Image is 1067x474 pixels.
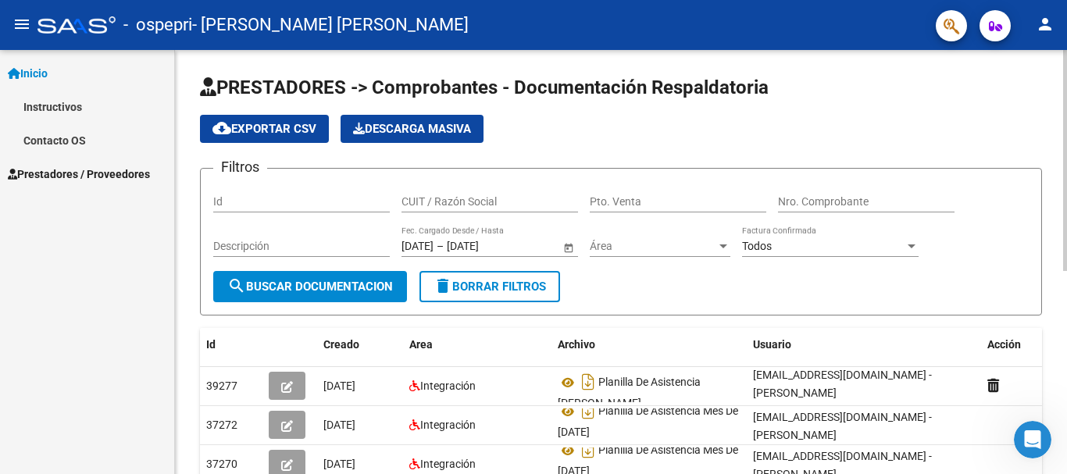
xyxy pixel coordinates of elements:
[227,276,246,295] mat-icon: search
[401,240,434,253] input: Fecha inicio
[742,240,772,252] span: Todos
[447,240,523,253] input: Fecha fin
[323,419,355,431] span: [DATE]
[206,380,237,392] span: 39277
[987,338,1021,351] span: Acción
[753,338,791,351] span: Usuario
[420,419,476,431] span: Integración
[558,338,595,351] span: Archivo
[212,122,316,136] span: Exportar CSV
[323,380,355,392] span: [DATE]
[62,369,95,380] span: Inicio
[209,369,259,380] span: Mensajes
[16,210,297,253] div: Envíanos un mensaje
[434,276,452,295] mat-icon: delete
[558,405,738,439] span: Planilla De Asistencia Mes De [DATE]
[434,280,546,294] span: Borrar Filtros
[213,271,407,302] button: Buscar Documentacion
[420,380,476,392] span: Integración
[578,398,598,423] i: Descargar documento
[590,240,716,253] span: Área
[206,338,216,351] span: Id
[420,458,476,470] span: Integración
[341,115,484,143] app-download-masive: Descarga masiva de comprobantes (adjuntos)
[213,156,267,178] h3: Filtros
[419,271,560,302] button: Borrar Filtros
[1014,421,1051,458] iframe: Intercom live chat
[747,328,981,362] datatable-header-cell: Usuario
[227,280,393,294] span: Buscar Documentacion
[341,115,484,143] button: Descarga Masiva
[560,239,576,255] button: Open calendar
[156,330,312,393] button: Mensajes
[206,419,237,431] span: 37272
[200,77,769,98] span: PRESTADORES -> Comprobantes - Documentación Respaldatoria
[8,166,150,183] span: Prestadores / Proveedores
[31,111,281,164] p: Hola! [PERSON_NAME]
[31,164,281,191] p: Necesitás ayuda?
[192,8,469,42] span: - [PERSON_NAME] [PERSON_NAME]
[317,328,403,362] datatable-header-cell: Creado
[753,411,932,441] span: [EMAIL_ADDRESS][DOMAIN_NAME] - [PERSON_NAME]
[403,328,551,362] datatable-header-cell: Area
[437,240,444,253] span: –
[981,328,1059,362] datatable-header-cell: Acción
[123,8,192,42] span: - ospepri
[12,15,31,34] mat-icon: menu
[1036,15,1055,34] mat-icon: person
[578,369,598,394] i: Descargar documento
[206,458,237,470] span: 37270
[551,328,747,362] datatable-header-cell: Archivo
[323,338,359,351] span: Creado
[8,65,48,82] span: Inicio
[212,119,231,137] mat-icon: cloud_download
[200,328,262,362] datatable-header-cell: Id
[200,115,329,143] button: Exportar CSV
[269,25,297,53] div: Cerrar
[558,376,701,410] span: Planilla De Asistencia [PERSON_NAME]
[578,437,598,462] i: Descargar documento
[32,223,261,240] div: Envíanos un mensaje
[409,338,433,351] span: Area
[323,458,355,470] span: [DATE]
[353,122,471,136] span: Descarga Masiva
